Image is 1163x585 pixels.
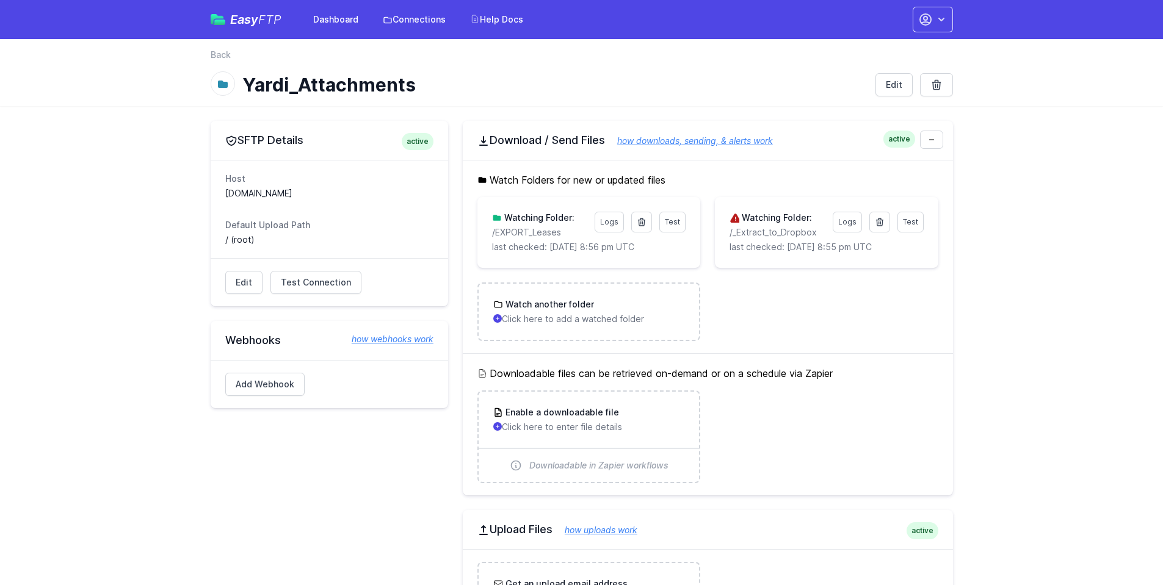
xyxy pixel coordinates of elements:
[225,187,433,199] dd: [DOMAIN_NAME]
[225,133,433,148] h2: SFTP Details
[306,9,366,31] a: Dashboard
[375,9,453,31] a: Connections
[211,14,225,25] img: easyftp_logo.png
[492,226,587,239] p: /EXPORT_Leases
[897,212,924,232] a: Test
[1102,524,1148,570] iframe: Drift Widget Chat Controller
[553,525,637,535] a: how uploads work
[270,271,361,294] a: Test Connection
[225,219,433,231] dt: Default Upload Path
[659,212,686,232] a: Test
[665,217,680,226] span: Test
[477,522,938,537] h2: Upload Files
[225,271,263,294] a: Edit
[493,421,684,433] p: Click here to enter file details
[211,49,953,68] nav: Breadcrumb
[730,226,825,239] p: /_Extract_to_Dropbox
[739,212,812,224] h3: Watching Folder:
[225,333,433,348] h2: Webhooks
[477,366,938,381] h5: Downloadable files can be retrieved on-demand or on a schedule via Zapier
[595,212,624,232] a: Logs
[502,212,574,224] h3: Watching Folder:
[477,133,938,148] h2: Download / Send Files
[339,333,433,345] a: how webhooks work
[730,241,923,253] p: last checked: [DATE] 8:55 pm UTC
[907,522,938,539] span: active
[493,313,684,325] p: Click here to add a watched folder
[211,13,281,26] a: EasyFTP
[833,212,862,232] a: Logs
[281,276,351,289] span: Test Connection
[258,12,281,27] span: FTP
[903,217,918,226] span: Test
[529,459,668,472] span: Downloadable in Zapier workflows
[883,131,915,148] span: active
[503,298,594,310] h3: Watch another folder
[492,241,686,253] p: last checked: [DATE] 8:56 pm UTC
[503,406,619,418] h3: Enable a downloadable file
[479,392,699,482] a: Enable a downloadable file Click here to enter file details Downloadable in Zapier workflows
[875,73,913,96] a: Edit
[225,234,433,246] dd: / (root)
[402,133,433,150] span: active
[211,49,231,61] a: Back
[477,173,938,187] h5: Watch Folders for new or updated files
[225,173,433,185] dt: Host
[463,9,531,31] a: Help Docs
[479,284,699,340] a: Watch another folder Click here to add a watched folder
[230,13,281,26] span: Easy
[605,135,773,146] a: how downloads, sending, & alerts work
[242,74,866,96] h1: Yardi_Attachments
[225,373,305,396] a: Add Webhook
